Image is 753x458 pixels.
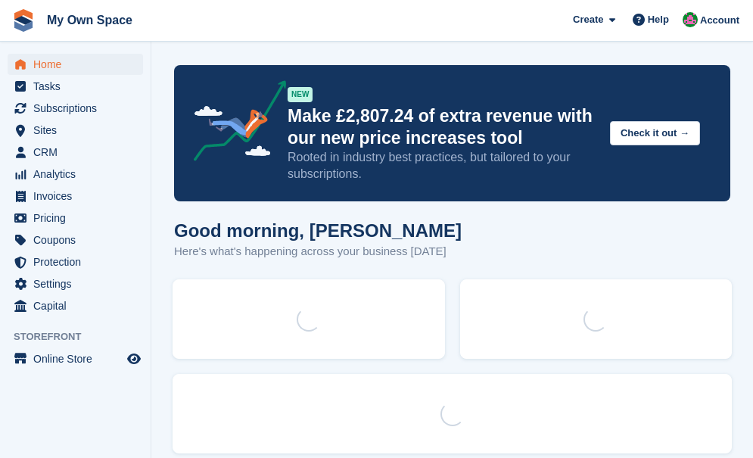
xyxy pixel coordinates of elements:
[14,329,151,344] span: Storefront
[610,121,700,146] button: Check it out →
[33,54,124,75] span: Home
[288,87,313,102] div: NEW
[33,207,124,229] span: Pricing
[33,348,124,369] span: Online Store
[33,273,124,294] span: Settings
[33,120,124,141] span: Sites
[181,80,287,167] img: price-adjustments-announcement-icon-8257ccfd72463d97f412b2fc003d46551f7dbcb40ab6d574587a9cd5c0d94...
[8,295,143,316] a: menu
[288,149,598,182] p: Rooted in industry best practices, but tailored to your subscriptions.
[41,8,138,33] a: My Own Space
[33,76,124,97] span: Tasks
[8,54,143,75] a: menu
[8,164,143,185] a: menu
[33,185,124,207] span: Invoices
[8,348,143,369] a: menu
[8,98,143,119] a: menu
[33,164,124,185] span: Analytics
[288,105,598,149] p: Make £2,807.24 of extra revenue with our new price increases tool
[8,229,143,251] a: menu
[33,251,124,273] span: Protection
[33,229,124,251] span: Coupons
[8,207,143,229] a: menu
[648,12,669,27] span: Help
[125,350,143,368] a: Preview store
[174,220,462,241] h1: Good morning, [PERSON_NAME]
[8,273,143,294] a: menu
[33,142,124,163] span: CRM
[8,120,143,141] a: menu
[33,295,124,316] span: Capital
[8,185,143,207] a: menu
[8,76,143,97] a: menu
[33,98,124,119] span: Subscriptions
[174,243,462,260] p: Here's what's happening across your business [DATE]
[700,13,739,28] span: Account
[8,251,143,273] a: menu
[8,142,143,163] a: menu
[573,12,603,27] span: Create
[683,12,698,27] img: Lucy Parry
[12,9,35,32] img: stora-icon-8386f47178a22dfd0bd8f6a31ec36ba5ce8667c1dd55bd0f319d3a0aa187defe.svg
